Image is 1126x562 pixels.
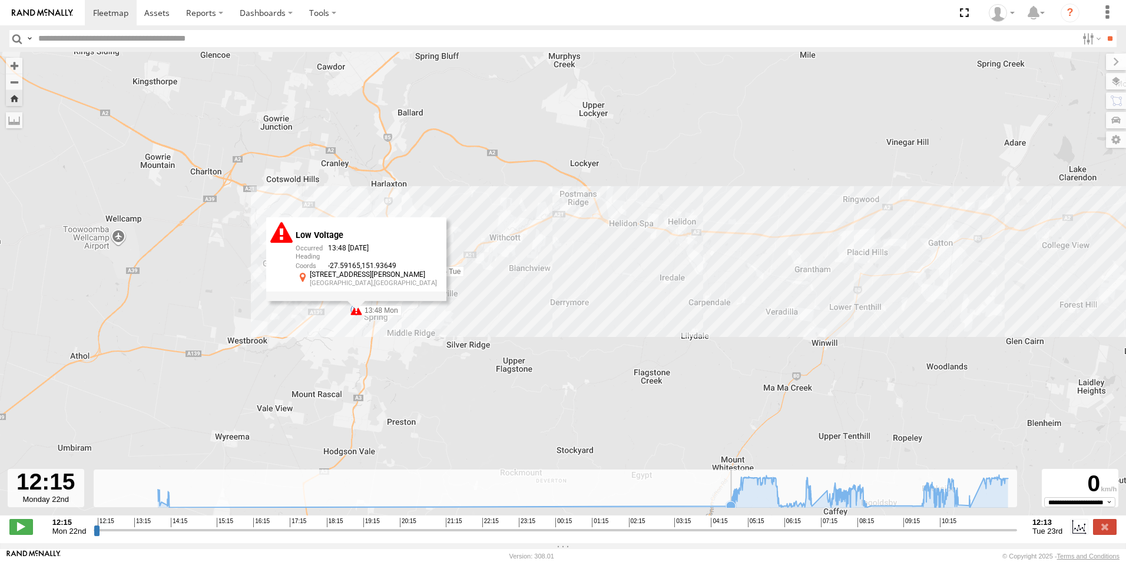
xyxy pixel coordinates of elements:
span: 22:15 [482,518,499,527]
div: © Copyright 2025 - [1002,553,1120,560]
span: Tue 23rd Sep 2025 [1032,527,1062,535]
strong: 12:13 [1032,518,1062,527]
span: -27.59165 [328,262,362,270]
label: Search Filter Options [1078,30,1103,47]
span: 04:15 [711,518,727,527]
span: 20:15 [400,518,416,527]
span: 23:15 [519,518,535,527]
span: 15:15 [217,518,233,527]
span: 01:15 [592,518,608,527]
span: 17:15 [290,518,306,527]
label: Close [1093,519,1117,534]
div: 13:48 [DATE] [296,244,437,253]
button: Zoom in [6,58,22,74]
span: Mon 22nd Sep 2025 [52,527,87,535]
div: [STREET_ADDRESS][PERSON_NAME] [310,271,437,279]
label: Play/Stop [9,519,33,534]
span: 10:15 [940,518,956,527]
div: Low Voltage [296,231,437,240]
div: 0 [1044,471,1117,497]
span: 19:15 [363,518,380,527]
span: 02:15 [629,518,645,527]
span: 05:15 [748,518,764,527]
a: Terms and Conditions [1057,553,1120,560]
span: 16:15 [253,518,270,527]
label: 13:48 Mon [356,305,402,316]
div: Version: 308.01 [509,553,554,560]
span: 09:15 [903,518,920,527]
span: 08:15 [857,518,874,527]
div: [GEOGRAPHIC_DATA],[GEOGRAPHIC_DATA] [310,280,437,287]
label: Map Settings [1106,131,1126,148]
button: Zoom Home [6,90,22,106]
span: 14:15 [171,518,187,527]
span: 12:15 [98,518,114,527]
label: Search Query [25,30,34,47]
span: 03:15 [674,518,691,527]
i: ? [1061,4,1079,22]
a: Visit our Website [6,550,61,562]
img: rand-logo.svg [12,9,73,17]
span: 00:15 [555,518,572,527]
div: Hilton May [985,4,1019,22]
span: 18:15 [327,518,343,527]
span: 13:15 [134,518,151,527]
span: 07:15 [821,518,837,527]
label: Measure [6,112,22,128]
span: 06:15 [784,518,801,527]
span: 21:15 [446,518,462,527]
button: Zoom out [6,74,22,90]
span: 151.93649 [362,262,396,270]
strong: 12:15 [52,518,87,527]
